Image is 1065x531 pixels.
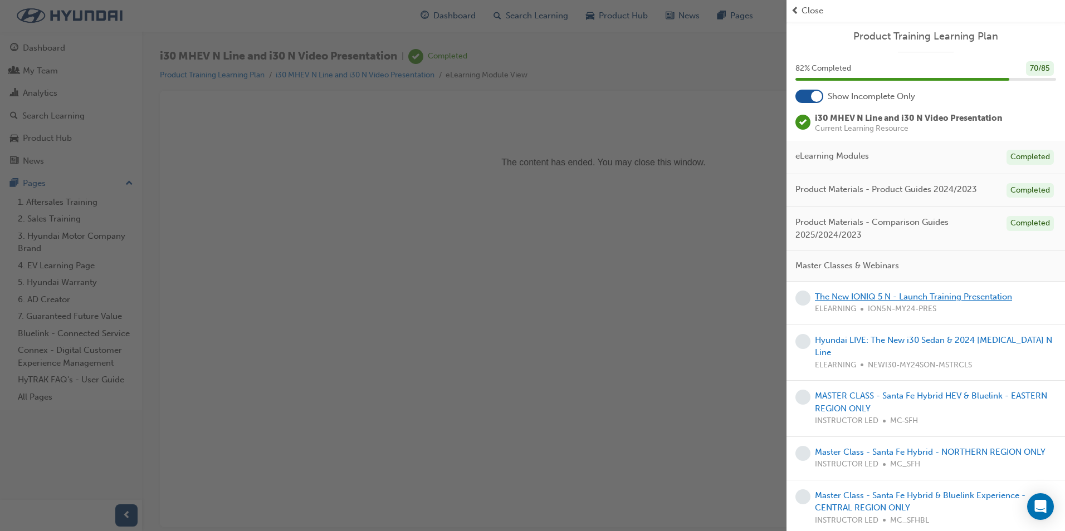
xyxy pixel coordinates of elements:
span: prev-icon [791,4,799,17]
div: Completed [1007,183,1054,198]
a: The New IONIQ 5 N - Launch Training Presentation [815,292,1012,302]
span: learningRecordVerb_NONE-icon [795,390,810,405]
span: i30 MHEV N Line and i30 N Video Presentation [815,113,1003,123]
button: prev-iconClose [791,4,1061,17]
span: 82 % Completed [795,62,851,75]
span: learningRecordVerb_NONE-icon [795,446,810,461]
div: Open Intercom Messenger [1027,493,1054,520]
span: learningRecordVerb_COMPLETE-icon [795,115,810,130]
span: Show Incomplete Only [828,90,915,103]
span: learningRecordVerb_NONE-icon [795,291,810,306]
span: learningRecordVerb_NONE-icon [795,334,810,349]
span: Product Materials - Comparison Guides 2025/2024/2023 [795,216,998,241]
a: Master Class - Santa Fe Hybrid & Bluelink Experience - CENTRAL REGION ONLY [815,490,1025,513]
span: Master Classes & Webinars [795,259,899,272]
a: MASTER CLASS - Santa Fe Hybrid HEV & Bluelink - EASTERN REGION ONLY [815,391,1047,414]
span: INSTRUCTOR LED [815,514,878,527]
span: ION5N-MY24-PRES [868,303,936,316]
div: Completed [1007,150,1054,165]
a: Hyundai LIVE: The New i30 Sedan & 2024 [MEDICAL_DATA] N Line [815,335,1052,358]
span: MC_SFH [890,458,920,471]
span: MC-SFH [890,415,918,427]
a: Product Training Learning Plan [795,30,1056,43]
span: Current Learning Resource [815,125,1003,132]
span: INSTRUCTOR LED [815,458,878,471]
span: ELEARNING [815,303,856,316]
p: The content has ended. You may close this window. [4,9,865,59]
div: 70 / 85 [1026,61,1054,76]
span: MC_SFHBL [890,514,929,527]
div: Completed [1007,216,1054,231]
span: INSTRUCTOR LED [815,415,878,427]
span: Close [802,4,823,17]
span: eLearning Modules [795,150,869,163]
span: learningRecordVerb_NONE-icon [795,489,810,504]
a: Master Class - Santa Fe Hybrid - NORTHERN REGION ONLY [815,447,1046,457]
span: ELEARNING [815,359,856,372]
span: NEWI30-MY24SON-MSTRCLS [868,359,972,372]
span: Product Materials - Product Guides 2024/2023 [795,183,977,196]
